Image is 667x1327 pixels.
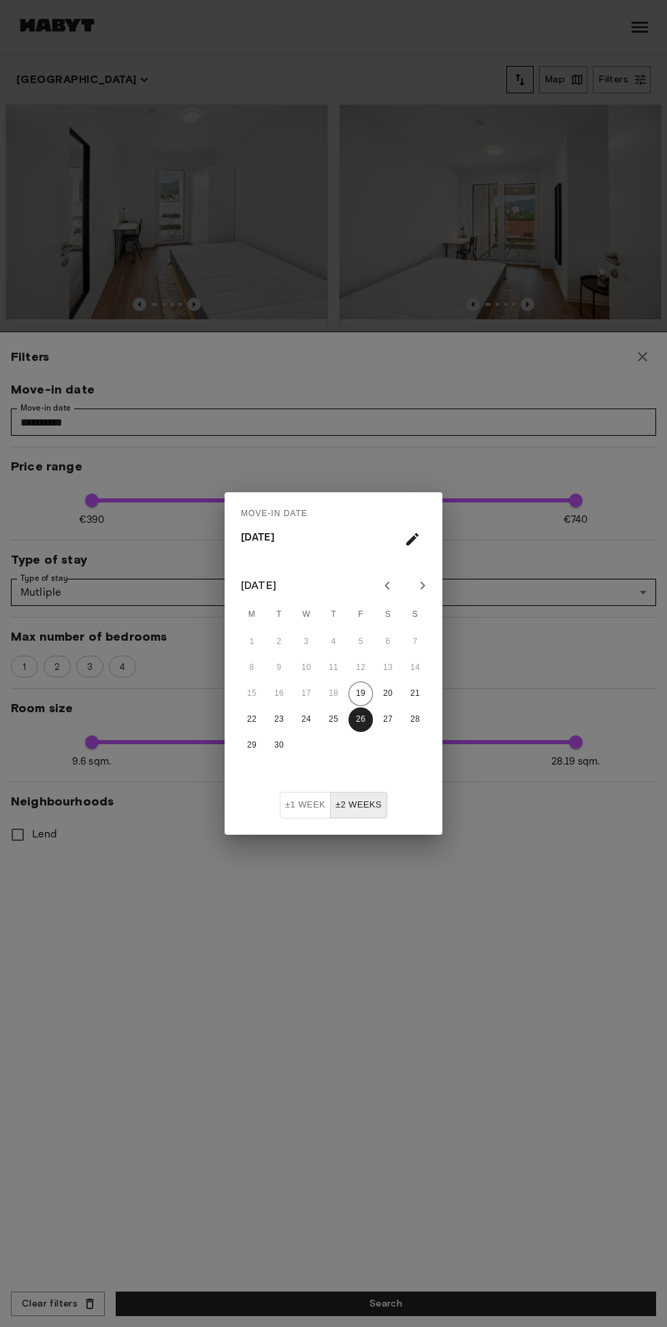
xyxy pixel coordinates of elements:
[267,601,291,628] span: Tuesday
[241,577,276,594] div: [DATE]
[294,601,319,628] span: Wednesday
[280,792,387,818] div: Move In Flexibility
[403,601,427,628] span: Sunday
[294,707,319,732] button: 24
[403,707,427,732] button: 28
[240,601,264,628] span: Monday
[376,682,400,706] button: 20
[411,574,434,597] button: Next month
[267,707,291,732] button: 23
[267,733,291,758] button: 30
[280,792,331,818] button: ±1 week
[240,733,264,758] button: 29
[321,601,346,628] span: Thursday
[376,601,400,628] span: Saturday
[241,525,274,551] h4: [DATE]
[376,707,400,732] button: 27
[399,526,426,553] button: calendar view is open, go to text input view
[376,574,399,597] button: Previous month
[348,601,373,628] span: Friday
[330,792,387,818] button: ±2 weeks
[241,503,308,525] span: Move-in date
[240,707,264,732] button: 22
[403,682,427,706] button: 21
[321,707,346,732] button: 25
[348,682,373,706] button: 19
[348,707,373,732] button: 26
